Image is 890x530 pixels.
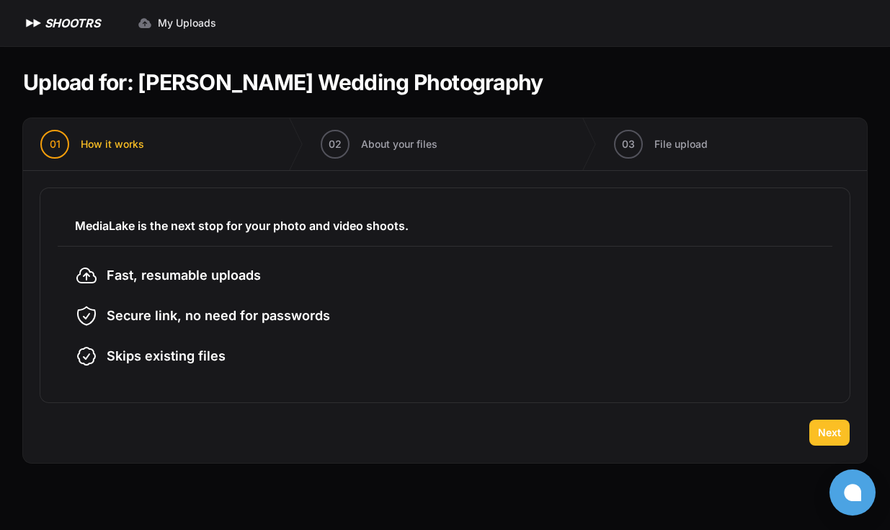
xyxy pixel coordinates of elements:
button: Next [809,420,850,446]
span: Secure link, no need for passwords [107,306,330,326]
span: Skips existing files [107,346,226,366]
span: Next [818,425,841,440]
button: Open chat window [829,469,876,516]
button: 02 About your files [303,118,455,170]
a: My Uploads [129,10,225,36]
span: Fast, resumable uploads [107,265,261,286]
button: 03 File upload [597,118,725,170]
button: 01 How it works [23,118,161,170]
span: File upload [654,137,708,151]
img: SHOOTRS [23,14,45,32]
span: 01 [50,137,61,151]
a: SHOOTRS SHOOTRS [23,14,100,32]
span: My Uploads [158,16,216,30]
h1: SHOOTRS [45,14,100,32]
h1: Upload for: [PERSON_NAME] Wedding Photography [23,69,543,95]
span: About your files [361,137,437,151]
span: 03 [622,137,635,151]
span: How it works [81,137,144,151]
h3: MediaLake is the next stop for your photo and video shoots. [75,217,815,234]
span: 02 [329,137,342,151]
